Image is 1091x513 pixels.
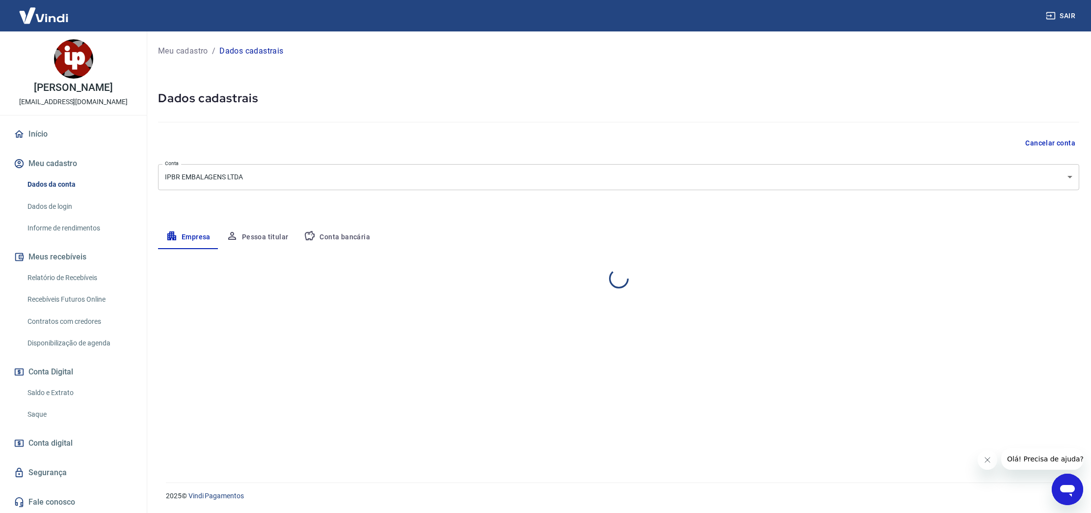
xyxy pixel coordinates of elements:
span: Olá! Precisa de ajuda? [6,7,82,15]
p: [PERSON_NAME] [34,83,112,93]
a: Informe de rendimentos [24,218,135,238]
a: Dados de login [24,197,135,217]
img: 41b24e02-a7ff-435e-9d03-efee608d1931.jpeg [54,39,93,79]
a: Contratos com credores [24,312,135,332]
a: Segurança [12,462,135,484]
h5: Dados cadastrais [158,90,1079,106]
p: [EMAIL_ADDRESS][DOMAIN_NAME] [19,97,128,107]
button: Empresa [158,226,218,249]
a: Dados da conta [24,174,135,195]
iframe: Fechar mensagem [978,450,997,470]
p: / [212,45,215,57]
p: 2025 © [166,491,1067,501]
button: Conta Digital [12,361,135,383]
p: Dados cadastrais [219,45,283,57]
a: Conta digital [12,432,135,454]
label: Conta [165,160,179,167]
a: Recebíveis Futuros Online [24,289,135,310]
a: Meu cadastro [158,45,208,57]
button: Meu cadastro [12,153,135,174]
a: Início [12,123,135,145]
button: Sair [1044,7,1079,25]
a: Disponibilização de agenda [24,333,135,353]
iframe: Botão para abrir a janela de mensagens [1052,474,1083,505]
span: Conta digital [28,436,73,450]
a: Fale conosco [12,491,135,513]
iframe: Mensagem da empresa [1001,448,1083,470]
div: IPBR EMBALAGENS LTDA [158,164,1079,190]
button: Cancelar conta [1021,134,1079,152]
a: Vindi Pagamentos [188,492,244,500]
button: Meus recebíveis [12,246,135,268]
a: Saldo e Extrato [24,383,135,403]
a: Saque [24,404,135,425]
button: Pessoa titular [218,226,296,249]
a: Relatório de Recebíveis [24,268,135,288]
img: Vindi [12,0,76,30]
button: Conta bancária [296,226,378,249]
